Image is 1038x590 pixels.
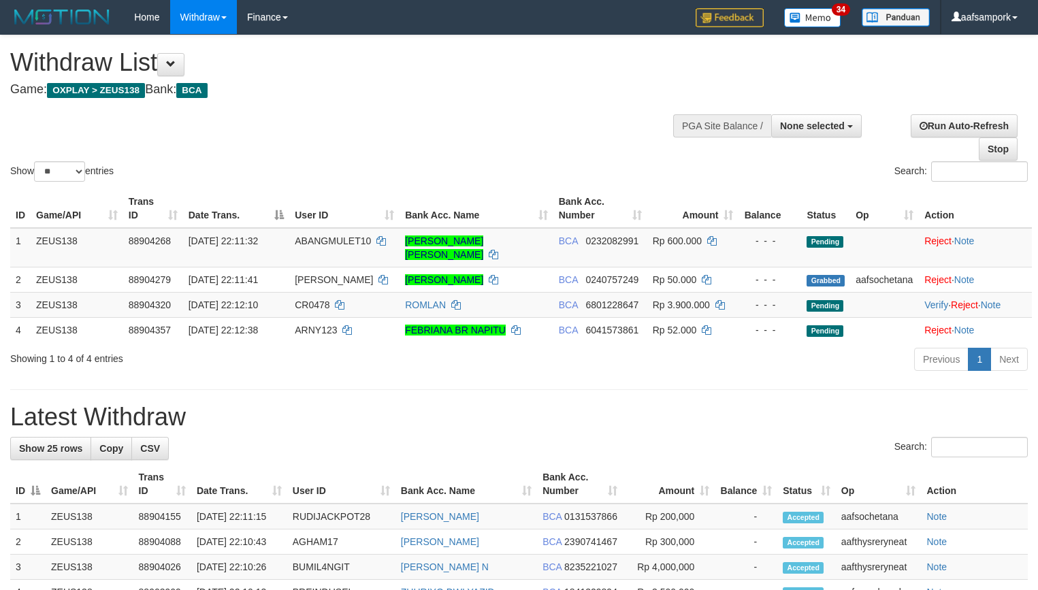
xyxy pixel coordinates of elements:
img: Feedback.jpg [696,8,764,27]
td: · · [919,292,1032,317]
td: ZEUS138 [46,529,133,555]
a: Note [926,561,947,572]
input: Search: [931,161,1028,182]
td: 1 [10,504,46,529]
th: Amount: activate to sort column ascending [647,189,739,228]
span: 88904268 [129,235,171,246]
span: CSV [140,443,160,454]
a: Note [954,235,975,246]
td: [DATE] 22:11:15 [191,504,287,529]
span: Accepted [783,562,824,574]
h1: Latest Withdraw [10,404,1028,431]
span: 34 [832,3,850,16]
span: Accepted [783,512,824,523]
th: User ID: activate to sort column ascending [289,189,400,228]
th: Amount: activate to sort column ascending [623,465,715,504]
td: · [919,267,1032,292]
span: Copy 8235221027 to clipboard [564,561,617,572]
td: 2 [10,267,31,292]
a: Next [990,348,1028,371]
td: - [715,504,777,529]
th: Date Trans.: activate to sort column ascending [191,465,287,504]
span: Grabbed [807,275,845,286]
td: aafthysreryneat [836,529,922,555]
a: [PERSON_NAME] [PERSON_NAME] [405,235,483,260]
a: [PERSON_NAME] [405,274,483,285]
th: User ID: activate to sort column ascending [287,465,395,504]
td: 88904155 [133,504,191,529]
span: Pending [807,300,843,312]
th: Bank Acc. Name: activate to sort column ascending [395,465,537,504]
a: Stop [979,137,1018,161]
a: Note [926,536,947,547]
td: 88904088 [133,529,191,555]
img: MOTION_logo.png [10,7,114,27]
th: Balance: activate to sort column ascending [715,465,777,504]
th: Status [801,189,850,228]
div: PGA Site Balance / [673,114,771,137]
span: Copy 0131537866 to clipboard [564,511,617,522]
span: BCA [542,511,562,522]
span: Copy 0240757249 to clipboard [585,274,638,285]
th: ID: activate to sort column descending [10,465,46,504]
select: Showentries [34,161,85,182]
th: Game/API: activate to sort column ascending [46,465,133,504]
span: ABANGMULET10 [295,235,371,246]
a: Reject [924,325,952,335]
a: Note [926,511,947,522]
th: Action [919,189,1032,228]
td: ZEUS138 [31,292,123,317]
div: - - - [744,298,796,312]
td: ZEUS138 [31,267,123,292]
span: BCA [559,299,578,310]
a: ROMLAN [405,299,446,310]
span: Copy 6041573861 to clipboard [585,325,638,335]
td: - [715,529,777,555]
div: - - - [744,234,796,248]
span: BCA [559,274,578,285]
td: Rp 300,000 [623,529,715,555]
div: - - - [744,273,796,286]
td: BUMIL4NGIT [287,555,395,580]
td: 88904026 [133,555,191,580]
span: 88904279 [129,274,171,285]
span: BCA [559,235,578,246]
span: BCA [542,561,562,572]
td: AGHAM17 [287,529,395,555]
label: Search: [894,161,1028,182]
td: aafthysreryneat [836,555,922,580]
span: BCA [176,83,207,98]
span: None selected [780,120,845,131]
span: 88904357 [129,325,171,335]
td: · [919,228,1032,267]
span: Copy 2390741467 to clipboard [564,536,617,547]
span: OXPLAY > ZEUS138 [47,83,145,98]
span: BCA [559,325,578,335]
a: CSV [131,437,169,460]
td: aafsochetana [836,504,922,529]
span: Copy 0232082991 to clipboard [585,235,638,246]
span: Rp 50.000 [653,274,697,285]
span: [DATE] 22:11:41 [189,274,258,285]
a: FEBRIANA BR NAPITU [405,325,506,335]
a: Run Auto-Refresh [911,114,1018,137]
span: Rp 52.000 [653,325,697,335]
td: [DATE] 22:10:43 [191,529,287,555]
th: Op: activate to sort column ascending [850,189,919,228]
td: - [715,555,777,580]
td: 1 [10,228,31,267]
td: 2 [10,529,46,555]
h1: Withdraw List [10,49,679,76]
td: ZEUS138 [46,504,133,529]
td: RUDIJACKPOT28 [287,504,395,529]
a: Note [954,274,975,285]
span: Accepted [783,537,824,548]
img: panduan.png [862,8,930,27]
td: aafsochetana [850,267,919,292]
span: 88904320 [129,299,171,310]
h4: Game: Bank: [10,83,679,97]
input: Search: [931,437,1028,457]
a: Note [981,299,1001,310]
td: 3 [10,555,46,580]
td: ZEUS138 [46,555,133,580]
